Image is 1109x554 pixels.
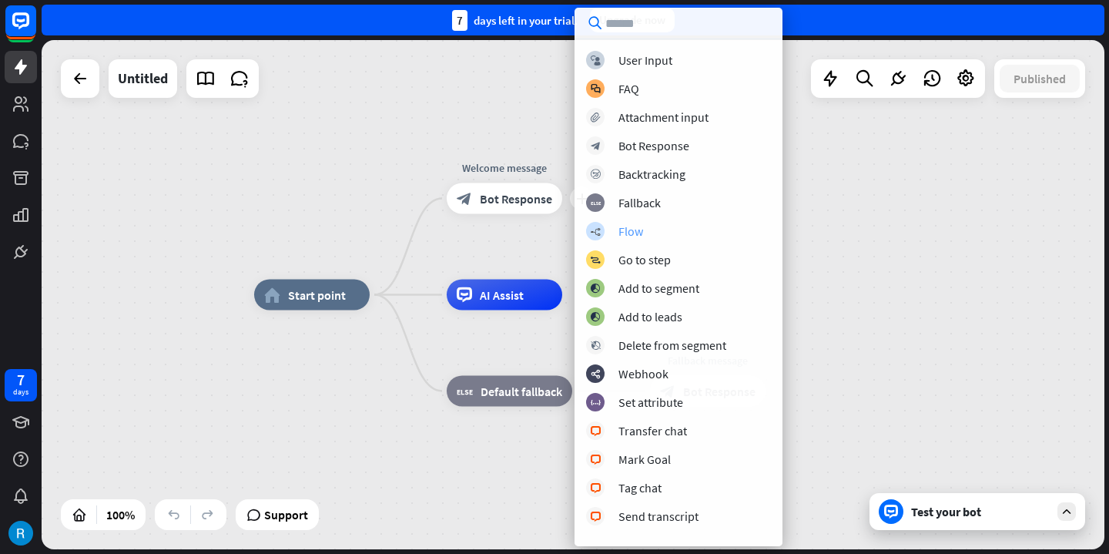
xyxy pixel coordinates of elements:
[435,160,574,176] div: Welcome message
[618,81,639,96] div: FAQ
[591,84,601,94] i: block_faq
[590,455,601,465] i: block_livechat
[591,55,601,65] i: block_user_input
[618,423,687,438] div: Transfer chat
[13,387,28,398] div: days
[481,384,562,399] span: Default fallback
[480,287,524,303] span: AI Assist
[618,395,683,410] div: Set attribute
[288,287,346,303] span: Start point
[618,166,685,182] div: Backtracking
[452,10,578,31] div: days left in your trial.
[591,141,601,151] i: block_bot_response
[618,452,671,467] div: Mark Goal
[618,52,672,68] div: User Input
[590,312,601,322] i: block_add_to_segment
[591,369,601,379] i: webhooks
[264,502,308,527] span: Support
[17,373,25,387] div: 7
[618,252,671,267] div: Go to step
[591,398,601,408] i: block_set_attribute
[590,426,601,436] i: block_livechat
[618,280,699,296] div: Add to segment
[591,170,601,180] i: block_backtracking
[618,195,661,210] div: Fallback
[118,59,168,98] div: Untitled
[457,384,473,399] i: block_fallback
[618,480,662,495] div: Tag chat
[590,284,601,294] i: block_add_to_segment
[618,337,726,353] div: Delete from segment
[591,198,601,208] i: block_fallback
[12,6,59,52] button: Open LiveChat chat widget
[590,227,601,237] i: builder_tree
[618,109,709,125] div: Attachment input
[590,512,601,522] i: block_livechat
[1000,65,1080,92] button: Published
[618,223,643,239] div: Flow
[591,112,601,123] i: block_attachment
[5,369,37,401] a: 7 days
[590,483,601,493] i: block_livechat
[618,138,689,153] div: Bot Response
[480,191,552,206] span: Bot Response
[452,10,467,31] div: 7
[618,366,668,381] div: Webhook
[618,309,682,324] div: Add to leads
[264,287,280,303] i: home_2
[618,509,699,524] div: Send transcript
[911,504,1050,519] div: Test your bot
[102,502,139,527] div: 100%
[591,341,601,351] i: block_delete_from_segment
[590,255,601,265] i: block_goto
[457,191,472,206] i: block_bot_response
